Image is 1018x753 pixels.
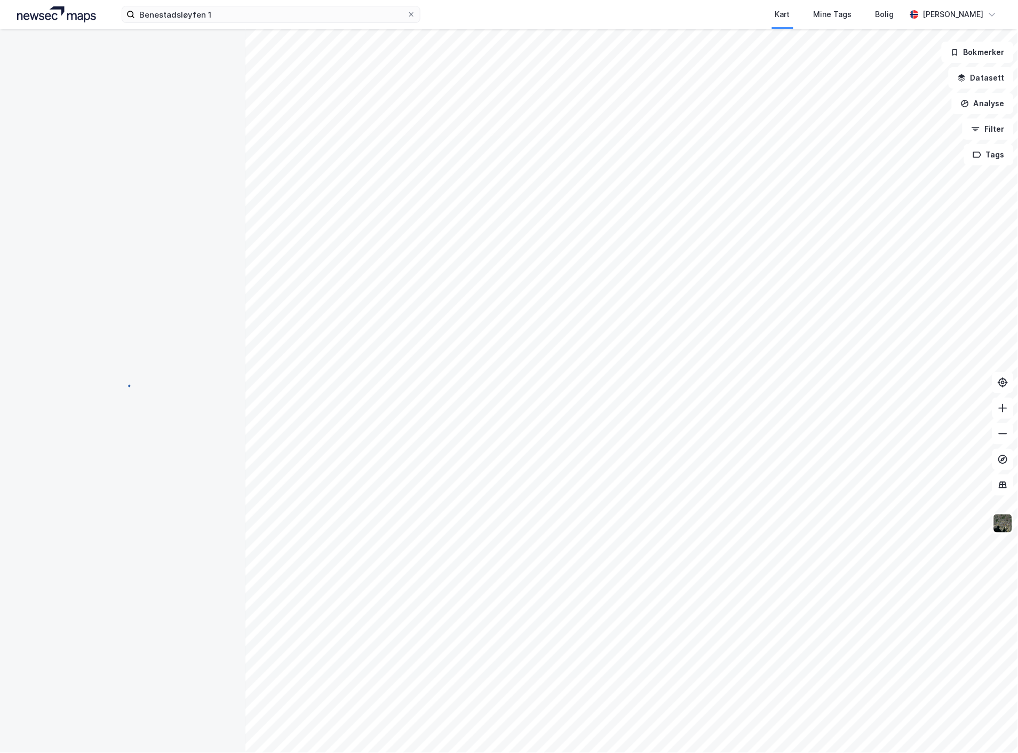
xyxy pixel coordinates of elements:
[965,702,1018,753] div: Kontrollprogram for chat
[876,8,894,21] div: Bolig
[963,118,1014,140] button: Filter
[993,513,1013,534] img: 9k=
[964,144,1014,165] button: Tags
[114,376,131,393] img: spinner.a6d8c91a73a9ac5275cf975e30b51cfb.svg
[814,8,852,21] div: Mine Tags
[952,93,1014,114] button: Analyse
[942,42,1014,63] button: Bokmerker
[775,8,790,21] div: Kart
[965,702,1018,753] iframe: Chat Widget
[949,67,1014,89] button: Datasett
[17,6,96,22] img: logo.a4113a55bc3d86da70a041830d287a7e.svg
[923,8,984,21] div: [PERSON_NAME]
[135,6,407,22] input: Søk på adresse, matrikkel, gårdeiere, leietakere eller personer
